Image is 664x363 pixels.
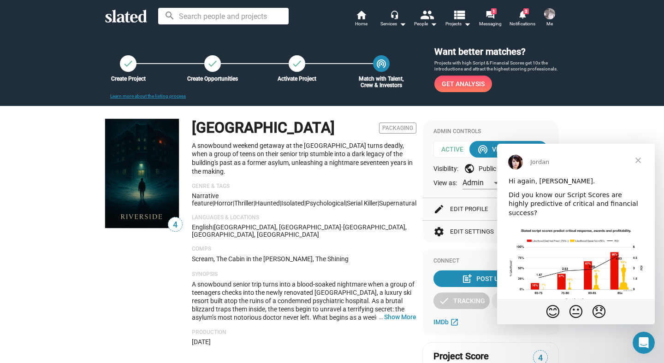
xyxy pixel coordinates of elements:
button: View Matches [469,141,548,158]
span: | [213,223,214,231]
a: 1Messaging [474,9,506,29]
p: Languages & Locations [192,214,416,222]
span: [DATE] [192,338,211,345]
a: Match with Talent, Crew & Investors [373,55,390,72]
mat-icon: open_in_new [450,317,459,326]
button: Projects [442,9,474,29]
span: 4 [168,219,182,231]
p: Genre & Tags [192,183,416,190]
span: | [378,199,379,207]
p: Synopsis [192,271,416,278]
mat-icon: public [464,163,475,174]
button: …Show More [384,313,416,321]
mat-icon: post_add [462,273,473,284]
button: Services [377,9,409,29]
span: View as: [433,179,457,187]
button: Share [492,293,548,309]
span: Projects [445,18,471,29]
button: Tracking [433,293,490,309]
span: Me [546,18,553,29]
iframe: Intercom live chat [633,332,655,354]
span: Home [355,18,368,29]
span: Project Score [433,350,489,363]
mat-icon: view_list [452,8,466,21]
span: Horror [214,199,233,207]
div: Create Opportunities [182,76,243,82]
mat-icon: people [420,8,433,21]
mat-icon: check [123,58,134,69]
span: serial killer [347,199,378,207]
span: A snowbound senior trip turns into a blood-soaked nightmare when a group of teenagers checks into... [192,281,415,354]
span: Packaging [379,123,416,134]
span: [GEOGRAPHIC_DATA], [GEOGRAPHIC_DATA], [GEOGRAPHIC_DATA] [192,223,407,238]
button: Joel RossMe [539,6,561,30]
span: | [213,199,214,207]
p: Comps [192,246,416,253]
mat-icon: wifi_tethering [376,58,387,69]
span: Narrative feature [192,192,219,207]
img: Riverside [105,119,179,228]
span: isolated [281,199,304,207]
span: Admin [462,178,484,187]
a: Home [345,9,377,29]
button: Post Update [433,270,548,287]
button: People [409,9,442,29]
mat-icon: notifications [518,10,527,18]
a: Create Opportunities [204,55,221,72]
mat-icon: home [356,9,367,20]
button: Edit Profile [433,198,548,220]
div: Activate Project [267,76,327,82]
div: Visibility: Public [433,163,548,174]
span: psychological [306,199,345,207]
span: Active [433,141,478,158]
span: Thriller [234,199,254,207]
mat-icon: forum [486,10,494,19]
div: Services [380,18,406,29]
span: | [280,199,281,207]
span: | [233,199,234,207]
span: · [341,223,343,231]
span: | [304,199,306,207]
span: 3 [523,8,529,14]
span: 1 [491,8,497,14]
input: Search people and projects [158,8,289,24]
span: | [254,199,255,207]
p: A snowbound weekend getaway at the [GEOGRAPHIC_DATA] turns deadly, when a group of teens on their... [192,141,416,176]
p: Scream, The Cabin in the [PERSON_NAME], The Shining [192,255,416,263]
mat-icon: check [207,58,218,69]
button: Edit Settings [433,221,548,243]
mat-icon: settings [433,226,445,237]
span: Notifications [510,18,535,29]
div: People [414,18,437,29]
iframe: Intercom live chat message [497,144,655,324]
mat-icon: arrow_drop_down [462,18,473,29]
mat-icon: headset_mic [390,10,398,18]
img: Joel Ross [544,8,555,19]
h1: [GEOGRAPHIC_DATA] [192,118,335,138]
h3: Want better matches? [434,46,559,58]
a: IMDb [433,316,461,328]
mat-icon: arrow_drop_down [428,18,439,29]
span: … [374,313,384,321]
mat-icon: wifi_tethering [477,144,488,155]
p: Production [192,329,416,336]
span: English [192,223,213,231]
p: Projects with high Script & Financial Scores get 10x the introductions and attract the highest sc... [434,60,559,72]
span: [GEOGRAPHIC_DATA], [GEOGRAPHIC_DATA] [214,223,341,231]
div: Connect [433,258,548,265]
a: Get Analysis [434,76,492,92]
div: View Matches [479,141,538,158]
a: 3Notifications [506,9,539,29]
span: | [345,199,347,207]
span: Messaging [479,18,502,29]
mat-icon: check [439,295,450,306]
span: IMDb [433,318,449,326]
